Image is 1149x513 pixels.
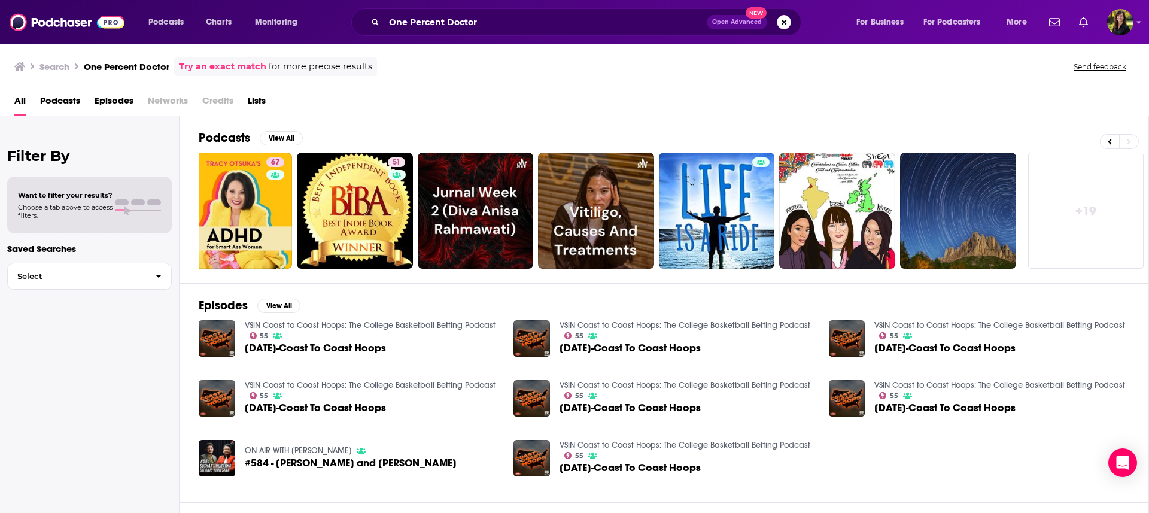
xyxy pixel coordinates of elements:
span: 55 [260,393,268,399]
span: [DATE]-Coast To Coast Hoops [874,403,1016,413]
a: 1/7/23-Coast To Coast Hoops [245,403,386,413]
span: 55 [575,393,583,399]
a: 55 [879,392,898,399]
span: Select [8,272,146,280]
span: [DATE]-Coast To Coast Hoops [560,463,701,473]
img: 1/28/23-Coast To Coast Hoops [513,320,550,357]
a: 3/4/23-Coast To Coast Hoops [560,403,701,413]
button: Send feedback [1070,62,1130,72]
span: New [746,7,767,19]
a: 1/28/23-Coast To Coast Hoops [560,343,701,353]
img: 3/4/23-Coast To Coast Hoops [513,380,550,417]
a: 2/25/23-Coast To Coast Hoops [245,343,386,353]
span: For Business [856,14,904,31]
a: 55 [564,392,583,399]
img: 1/7/23-Coast To Coast Hoops [199,380,235,417]
a: 67 [177,153,293,269]
span: [DATE]-Coast To Coast Hoops [245,403,386,413]
button: Select [7,263,172,290]
button: open menu [916,13,998,32]
span: Credits [202,91,233,116]
a: EpisodesView All [199,298,300,313]
button: View All [257,299,300,313]
a: Lists [248,91,266,116]
a: Charts [198,13,239,32]
span: 51 [393,157,400,169]
a: 55 [250,332,269,339]
span: For Podcasters [923,14,981,31]
div: Search podcasts, credits, & more... [363,8,813,36]
button: Show profile menu [1107,9,1133,35]
h2: Podcasts [199,130,250,145]
a: Show notifications dropdown [1044,12,1065,32]
span: Choose a tab above to access filters. [18,203,113,220]
input: Search podcasts, credits, & more... [384,13,707,32]
a: 2/19/2022-Coast To Coast Hoops [560,463,701,473]
a: VSiN Coast to Coast Hoops: The College Basketball Betting Podcast [874,380,1125,390]
a: Try an exact match [179,60,266,74]
a: VSiN Coast to Coast Hoops: The College Basketball Betting Podcast [560,320,810,330]
img: User Profile [1107,9,1133,35]
span: [DATE]-Coast To Coast Hoops [245,343,386,353]
a: #584 - Sushant Murarka and Dr. Anil Timilsina [245,458,457,468]
span: Charts [206,14,232,31]
span: [DATE]-Coast To Coast Hoops [560,403,701,413]
button: open menu [848,13,919,32]
a: 51 [297,153,413,269]
a: 1/22/2022-Coast To Coast Hoops [874,403,1016,413]
span: More [1007,14,1027,31]
img: 2/4/23-Coast To Coast Hoops [829,320,865,357]
a: VSiN Coast to Coast Hoops: The College Basketball Betting Podcast [245,320,496,330]
span: 55 [890,333,898,339]
img: Podchaser - Follow, Share and Rate Podcasts [10,11,124,34]
a: 67 [266,157,284,167]
a: VSiN Coast to Coast Hoops: The College Basketball Betting Podcast [874,320,1125,330]
span: #584 - [PERSON_NAME] and [PERSON_NAME] [245,458,457,468]
span: 55 [260,333,268,339]
a: VSiN Coast to Coast Hoops: The College Basketball Betting Podcast [560,440,810,450]
h2: Filter By [7,147,172,165]
span: Networks [148,91,188,116]
span: 55 [575,333,583,339]
a: VSiN Coast to Coast Hoops: The College Basketball Betting Podcast [245,380,496,390]
a: 55 [564,452,583,459]
a: Podcasts [40,91,80,116]
a: +19 [1028,153,1144,269]
button: View All [260,131,303,145]
span: [DATE]-Coast To Coast Hoops [874,343,1016,353]
a: Show notifications dropdown [1074,12,1093,32]
button: open menu [998,13,1042,32]
span: 55 [890,393,898,399]
img: 1/22/2022-Coast To Coast Hoops [829,380,865,417]
span: 67 [271,157,279,169]
button: Open AdvancedNew [707,15,767,29]
img: 2/19/2022-Coast To Coast Hoops [513,440,550,476]
a: 51 [388,157,405,167]
span: Want to filter your results? [18,191,113,199]
h2: Episodes [199,298,248,313]
a: PodcastsView All [199,130,303,145]
a: 55 [564,332,583,339]
span: for more precise results [269,60,372,74]
a: All [14,91,26,116]
a: VSiN Coast to Coast Hoops: The College Basketball Betting Podcast [560,380,810,390]
a: 55 [879,332,898,339]
span: Logged in as HowellMedia [1107,9,1133,35]
img: #584 - Sushant Murarka and Dr. Anil Timilsina [199,440,235,476]
h3: Search [39,61,69,72]
a: 2/4/23-Coast To Coast Hoops [874,343,1016,353]
img: 2/25/23-Coast To Coast Hoops [199,320,235,357]
a: Episodes [95,91,133,116]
